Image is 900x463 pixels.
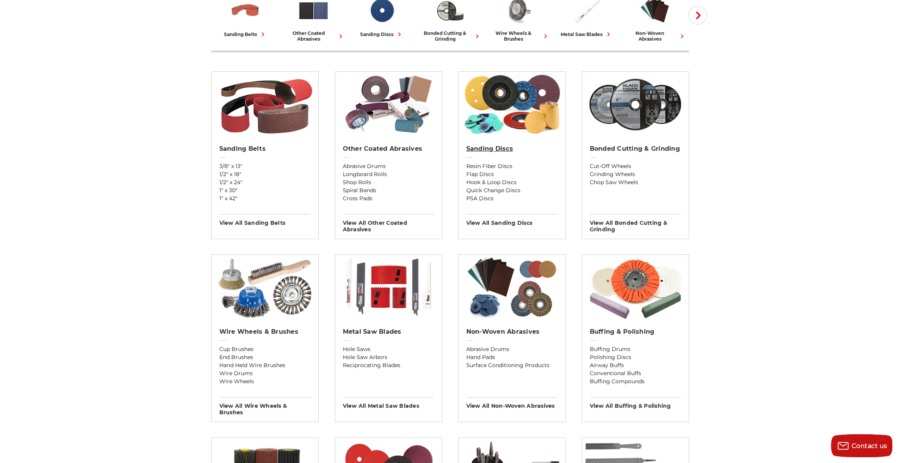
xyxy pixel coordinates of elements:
a: Wire Drums [219,369,311,377]
a: Surface Conditioning Products [466,361,558,369]
a: Cup Brushes [219,345,311,353]
a: 3/8" x 13" [219,162,311,170]
a: 1" x 30" [219,186,311,194]
img: Wire Wheels & Brushes [215,255,314,320]
h2: Wire Wheels & Brushes [219,328,311,336]
h3: View All other coated abrasives [343,214,434,233]
a: Hole Saws [343,345,434,353]
h2: Sanding Discs [466,145,558,153]
div: wire wheels & brushes [487,30,550,42]
img: Non-woven Abrasives [462,255,561,320]
a: Abrasive Drums [343,162,434,170]
h3: View All buffing & polishing [590,397,681,409]
div: non-woven abrasives [624,30,686,42]
div: sanding discs [360,30,403,38]
img: Bonded Cutting & Grinding [586,72,685,137]
h3: View All sanding belts [219,214,311,226]
img: Buffing & Polishing [586,255,685,320]
a: 1" x 42" [219,194,311,203]
a: Flap Discs [466,170,558,178]
h2: Bonded Cutting & Grinding [590,145,681,153]
a: Hole Saw Arbors [343,353,434,361]
a: Hook & Loop Discs [466,178,558,186]
a: Grinding Wheels [590,170,681,178]
h2: Non-woven Abrasives [466,328,558,336]
h2: Sanding Belts [219,145,311,153]
a: Shop Rolls [343,178,434,186]
a: 1/2" x 24" [219,178,311,186]
a: Longboard Rolls [343,170,434,178]
button: Next [688,6,707,25]
h3: View All metal saw blades [343,397,434,409]
h3: View All wire wheels & brushes [219,397,311,416]
a: Airway Buffs [590,361,681,369]
a: Polishing Discs [590,353,681,361]
a: 1/2" x 18" [219,170,311,178]
img: Sanding Belts [215,72,314,137]
img: Other Coated Abrasives [339,72,438,137]
img: Sanding Discs [462,72,561,137]
a: Resin Fiber Discs [466,162,558,170]
a: Hand Held Wire Brushes [219,361,311,369]
a: Cut-Off Wheels [590,162,681,170]
span: Contact us [852,442,887,450]
button: Contact us [831,434,892,457]
h3: View All sanding discs [466,214,558,226]
a: Buffing Compounds [590,377,681,386]
a: Buffing Drums [590,345,681,353]
a: PSA Discs [466,194,558,203]
img: Metal Saw Blades [339,255,438,320]
a: Chop Saw Wheels [590,178,681,186]
h3: View All non-woven abrasives [466,397,558,409]
h2: Metal Saw Blades [343,328,434,336]
div: metal saw blades [561,30,612,38]
h2: Other Coated Abrasives [343,145,434,153]
div: sanding belts [224,30,267,38]
h3: View All bonded cutting & grinding [590,214,681,233]
a: Wire Wheels [219,377,311,386]
a: End Brushes [219,353,311,361]
a: Cross Pads [343,194,434,203]
a: Conventional Buffs [590,369,681,377]
a: Hand Pads [466,353,558,361]
div: other coated abrasives [283,30,345,42]
a: Reciprocating Blades [343,361,434,369]
a: Spiral Bands [343,186,434,194]
div: bonded cutting & grinding [419,30,481,42]
a: Quick Change Discs [466,186,558,194]
a: Abrasive Drums [466,345,558,353]
h2: Buffing & Polishing [590,328,681,336]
